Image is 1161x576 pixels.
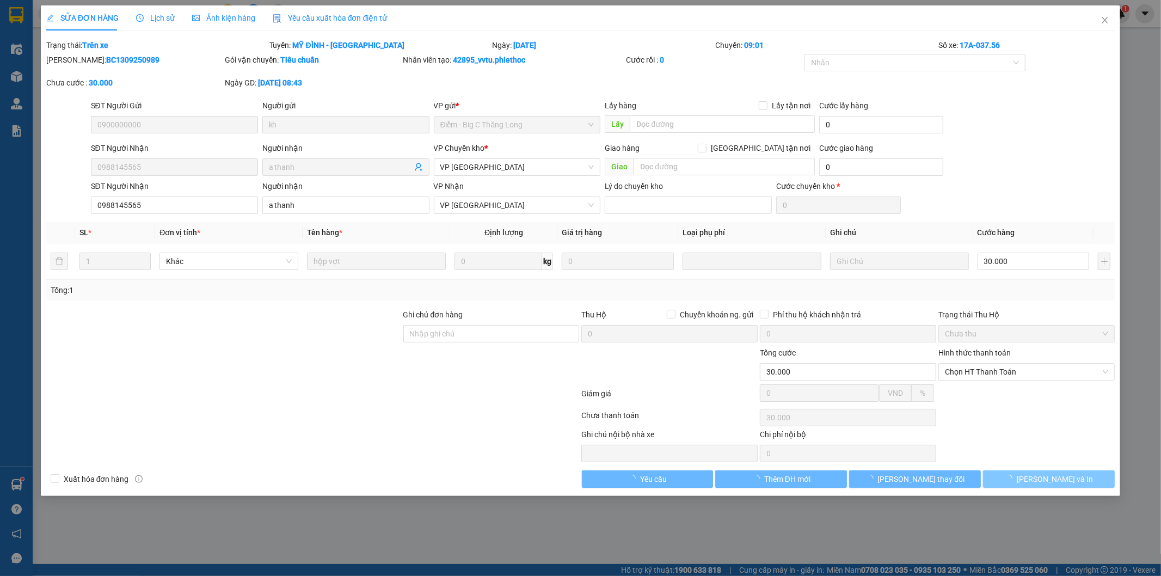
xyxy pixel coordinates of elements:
div: Lý do chuyển kho [605,180,772,192]
span: Xuất hóa đơn hàng [59,473,133,485]
button: [PERSON_NAME] và In [983,470,1115,488]
input: Cước lấy hàng [819,116,943,133]
span: Giao hàng [605,144,640,152]
button: Thêm ĐH mới [715,470,847,488]
span: VP Tiền Hải [440,197,594,213]
th: Ghi chú [826,222,973,243]
div: SĐT Người Gửi [91,100,258,112]
span: close [1101,16,1109,24]
input: VD: Bàn, Ghế [307,253,446,270]
li: 237 [PERSON_NAME] , [GEOGRAPHIC_DATA] [102,27,455,40]
span: Giá trị hàng [562,228,602,237]
div: Gói vận chuyển: [225,54,401,66]
b: 42895_vvtu.phiethoc [453,56,526,64]
b: 09:01 [744,41,764,50]
div: Giảm giá [581,388,759,407]
img: icon [273,14,281,23]
div: Ngày GD: [225,77,401,89]
div: Người gửi [262,100,429,112]
div: [PERSON_NAME]: [46,54,223,66]
span: VND [888,389,903,397]
span: user-add [414,163,423,171]
span: Tên hàng [307,228,342,237]
span: VP Chuyển kho [434,144,485,152]
div: Chi phí nội bộ [760,428,936,445]
b: [DATE] [514,41,537,50]
b: GỬI : VP Kiến Xương [14,79,153,97]
button: Yêu cầu [582,470,714,488]
div: Chuyến: [714,39,937,51]
span: Yêu cầu [640,473,667,485]
div: Ghi chú nội bộ nhà xe [581,428,758,445]
span: loading [866,475,878,482]
span: Phí thu hộ khách nhận trả [769,309,865,321]
th: Loại phụ phí [678,222,826,243]
div: Tuyến: [268,39,492,51]
b: BC1309250989 [106,56,159,64]
div: Cước chuyển kho [776,180,900,192]
span: SỬA ĐƠN HÀNG [46,14,119,22]
input: 0 [562,253,674,270]
span: Đơn vị tính [159,228,200,237]
div: Chưa thanh toán [581,409,759,428]
span: Lịch sử [136,14,175,22]
span: Thêm ĐH mới [764,473,810,485]
button: Close [1090,5,1120,36]
b: Tiêu chuẩn [280,56,319,64]
span: SL [79,228,88,237]
span: [GEOGRAPHIC_DATA] tận nơi [707,142,815,154]
span: Định lượng [484,228,523,237]
span: clock-circle [136,14,144,22]
div: VP Nhận [434,180,601,192]
div: Tổng: 1 [51,284,448,296]
span: Yêu cầu xuất hóa đơn điện tử [273,14,388,22]
div: Trạng thái: [45,39,268,51]
input: Dọc đường [634,158,815,175]
b: 0 [660,56,664,64]
span: Chưa thu [945,326,1108,342]
span: info-circle [135,475,143,483]
b: [DATE] 08:43 [258,78,302,87]
label: Cước lấy hàng [819,101,868,110]
span: loading [752,475,764,482]
b: MỸ ĐÌNH - [GEOGRAPHIC_DATA] [293,41,404,50]
div: Nhân viên tạo: [403,54,624,66]
div: SĐT Người Nhận [91,142,258,154]
span: Ảnh kiện hàng [192,14,255,22]
span: edit [46,14,54,22]
span: [PERSON_NAME] thay đổi [878,473,965,485]
span: Khác [166,253,292,269]
span: Lấy [605,115,630,133]
span: loading [628,475,640,482]
button: [PERSON_NAME] thay đổi [849,470,981,488]
span: Điểm - Big C Thăng Long [440,117,594,133]
label: Cước giao hàng [819,144,873,152]
span: Tổng cước [760,348,796,357]
div: Chưa cước : [46,77,223,89]
span: Giao [605,158,634,175]
span: Lấy tận nơi [767,100,815,112]
input: Ghi Chú [830,253,969,270]
span: loading [1005,475,1017,482]
span: % [920,389,925,397]
label: Ghi chú đơn hàng [403,310,463,319]
span: picture [192,14,200,22]
label: Hình thức thanh toán [938,348,1011,357]
div: Người nhận [262,180,429,192]
span: Cước hàng [978,228,1015,237]
span: Thu Hộ [581,310,606,319]
span: Lấy hàng [605,101,636,110]
span: kg [542,253,553,270]
button: delete [51,253,68,270]
span: Chọn HT Thanh Toán [945,364,1108,380]
b: 30.000 [89,78,113,87]
span: Chuyển khoản ng. gửi [675,309,758,321]
div: VP gửi [434,100,601,112]
span: VP Thái Bình [440,159,594,175]
b: Trên xe [82,41,108,50]
li: Hotline: 1900 3383, ĐT/Zalo : 0862837383 [102,40,455,54]
span: [PERSON_NAME] và In [1017,473,1093,485]
img: logo.jpg [14,14,68,68]
div: Ngày: [492,39,715,51]
button: plus [1098,253,1110,270]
